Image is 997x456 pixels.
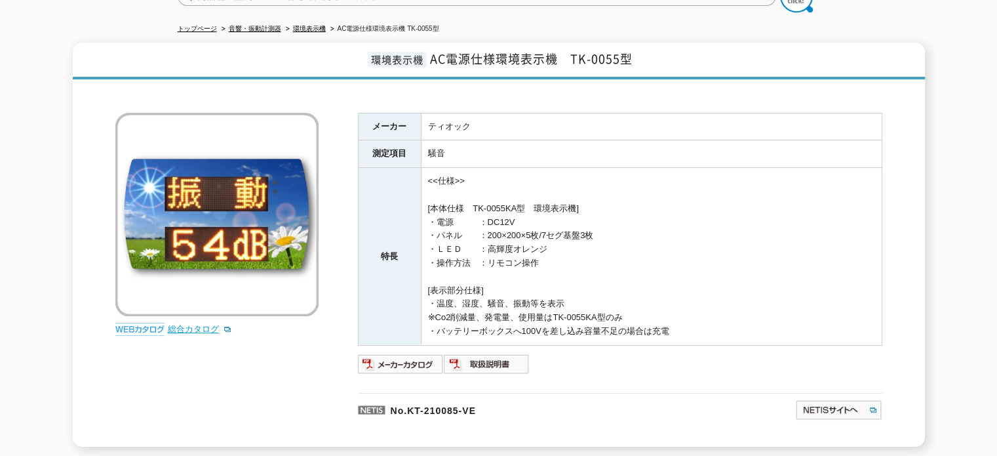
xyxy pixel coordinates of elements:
a: トップページ [178,25,217,32]
th: 特長 [358,168,421,346]
li: AC電源仕様環境表示機 TK-0055型 [328,22,439,36]
img: webカタログ [115,323,165,336]
td: <<仕様>> [本体仕様 TK-0055KA型 環境表示機] ・電源 ：DC12V ・パネル ：200×200×5枚/7セグ基盤3枚 ・ＬＥＤ ：高輝度オレンジ ・操作方法 ：リモコン操作 [表... [421,168,882,346]
td: 騒音 [421,140,882,168]
p: No.KT-210085-VE [358,393,669,425]
img: 取扱説明書 [444,354,530,375]
img: メーカーカタログ [358,354,444,375]
span: AC電源仕様環境表示機 TK-0055型 [430,50,633,68]
a: 環境表示機 [293,25,326,32]
a: 取扱説明書 [444,362,530,372]
img: NETISサイトへ [795,400,882,421]
a: 総合カタログ [168,324,232,334]
td: ティオック [421,113,882,140]
img: AC電源仕様環境表示機 TK-0055型 [115,113,319,316]
th: メーカー [358,113,421,140]
th: 測定項目 [358,140,421,168]
span: 環境表示機 [368,52,427,67]
a: メーカーカタログ [358,362,444,372]
a: 音響・振動計測器 [229,25,281,32]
